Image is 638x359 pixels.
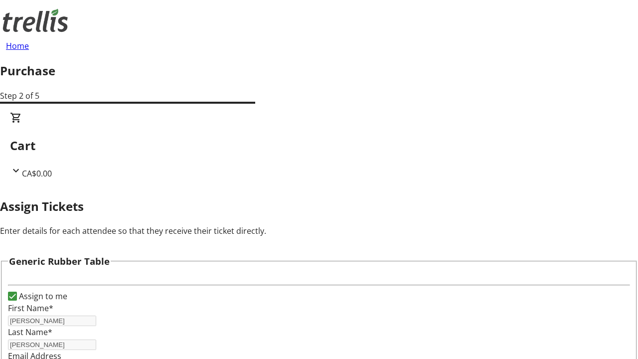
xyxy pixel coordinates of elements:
h3: Generic Rubber Table [9,254,110,268]
h2: Cart [10,137,628,155]
div: CartCA$0.00 [10,112,628,179]
label: Assign to me [17,290,67,302]
label: First Name* [8,303,53,314]
label: Last Name* [8,327,52,338]
span: CA$0.00 [22,168,52,179]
